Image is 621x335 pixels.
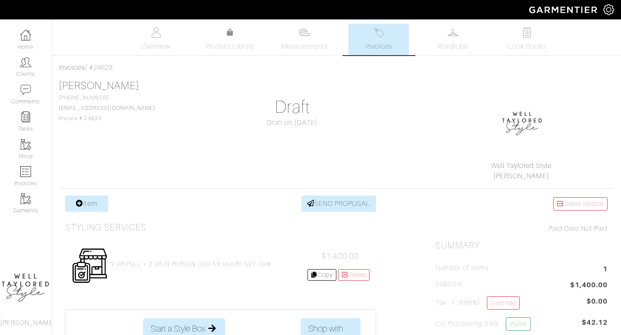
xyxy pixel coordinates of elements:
[72,248,108,284] img: Womens_Service-b2905c8a555b134d70f80a63ccd9711e5cb40bac1cff00c12a43f244cd2c1cd3.png
[522,27,533,38] img: todo-9ac3debb85659649dc8f770b8b6100bb5dab4b48dedcbae339e5042a72dfd3cc.svg
[525,2,603,17] img: garmentier-logo-header-white-b43fb05a5012e4ada735d5af1a66efaba907eab6374d6393d1fbf88cb4ef424d.png
[20,57,31,68] img: clients-icon-6bae9207a08558b7cb47a8932f037763ab4055f8c8b6bfacd5dc20c3e0201464.png
[20,30,31,40] img: dashboard-icon-dbcd8f5a0b271acd01030246c82b418ddd0df26cd7fceb0bd07c9910d44c42f6.png
[436,317,531,331] h5: CC Processing 2.9%
[549,225,581,233] span: Paid Date:
[348,24,409,55] a: Invoices
[20,166,31,177] img: orders-icon-0abe47150d42831381b5fb84f609e132dff9fe21cb692f30cb5eec754e2cba89.png
[553,197,608,211] a: Delete Invoice
[436,223,608,234] div: Not Paid
[508,41,546,52] span: Look Books
[603,4,614,15] img: gear-icon-white-bd11855cb880d31180b6d7d6211b90ccbf57a29d726f0c71d8c61bd08dd39cc2.png
[436,240,608,251] h2: Summary
[20,139,31,150] img: garments-icon-b7da505a4dc4fd61783c78ac3ca0ef83fa9d6f193b1c9dc38574b1d14d53ca28.png
[436,264,489,272] h5: Number of Items
[436,296,520,310] h5: Tax ( : 8.88%)
[111,261,271,268] a: 2 HR PULL + 2 HR IN PERSON (350 AN HOUR) 10/1-10/8
[274,24,335,55] a: Measurements
[501,100,544,143] img: 1593278135251.png.png
[141,41,170,52] span: Overview
[59,95,155,121] span: [PHONE_NUMBER] Invoice # 24823
[151,27,161,38] img: basicinfo-40fd8af6dae0f16599ec9e87c0ef1c0a1fdea2edbe929e3d69a839185d80c458.svg
[301,195,376,212] a: SEND PROPOSAL
[448,27,458,38] img: wardrobe-487a4870c1b7c33e795ec22d11cfc2ed9d08956e64fb3008fe2437562e282088.svg
[206,41,254,52] span: Product Library
[491,162,552,170] a: Well Taylored Style
[206,97,378,118] h1: Draft
[497,24,557,55] a: Look Books
[493,172,549,180] a: [PERSON_NAME]
[151,322,205,335] span: Start a Style Box
[20,193,31,204] img: garments-icon-b7da505a4dc4fd61783c78ac3ca0ef83fa9d6f193b1c9dc38574b1d14d53ca28.png
[586,296,608,307] span: $0.00
[322,252,358,261] span: $1,400.00
[437,41,468,52] span: Wardrobe
[59,80,139,91] a: [PERSON_NAME]
[603,264,608,276] span: 1
[487,296,519,310] a: Override
[59,105,155,111] a: [EMAIL_ADDRESS][DOMAIN_NAME]
[200,28,260,52] a: Product Library
[206,118,378,128] div: Draft on [DATE]
[436,280,462,288] h5: Subtotal
[59,62,614,73] div: / #24823
[338,269,370,281] a: Delete
[20,84,31,95] img: comment-icon-a0a6a9ef722e966f86d9cbdc48e553b5cf19dbc54f86b18d962a5391bc8f6eb6.png
[126,24,186,55] a: Overview
[65,195,108,212] a: Item
[20,112,31,122] img: reminder-icon-8004d30b9f0a5d33ae49ab947aed9ed385cf756f9e5892f1edd6e32f2345188e.png
[366,41,392,52] span: Invoices
[423,24,483,55] a: Wardrobe
[59,64,85,71] a: Invoices
[281,41,328,52] span: Measurements
[506,317,531,331] a: Waive
[373,27,384,38] img: orders-27d20c2124de7fd6de4e0e44c1d41de31381a507db9b33961299e4e07d508b8c.svg
[65,222,147,233] h3: Styling Services
[582,317,608,334] span: $42.12
[307,269,336,281] a: Copy
[299,27,310,38] img: measurements-466bbee1fd09ba9460f595b01e5d73f9e2bff037440d3c8f018324cb6cdf7a4a.svg
[570,280,608,292] span: $1,400.00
